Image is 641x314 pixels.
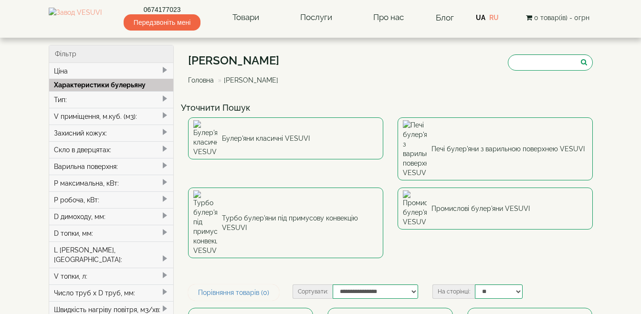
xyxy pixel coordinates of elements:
[49,8,102,28] img: Завод VESUVI
[181,103,600,113] h4: Уточнити Пошук
[49,63,174,79] div: Ціна
[364,7,413,29] a: Про нас
[188,76,214,84] a: Головна
[49,175,174,191] div: P максимальна, кВт:
[49,225,174,241] div: D топки, мм:
[49,125,174,141] div: Захисний кожух:
[49,108,174,125] div: V приміщення, м.куб. (м3):
[124,5,200,14] a: 0674177023
[49,79,174,91] div: Характеристики булерьяну
[49,241,174,268] div: L [PERSON_NAME], [GEOGRAPHIC_DATA]:
[216,75,278,85] li: [PERSON_NAME]
[49,45,174,63] div: Фільтр
[193,120,217,157] img: Булер'яни класичні VESUVI
[49,158,174,175] div: Варильна поверхня:
[432,284,475,299] label: На сторінці:
[49,191,174,208] div: P робоча, кВт:
[523,12,592,23] button: 0 товар(ів) - 0грн
[193,190,217,255] img: Турбо булер'яни під примусову конвекцію VESUVI
[293,284,333,299] label: Сортувати:
[223,7,269,29] a: Товари
[436,13,454,22] a: Блог
[403,120,427,178] img: Печі булер'яни з варильною поверхнею VESUVI
[398,117,593,180] a: Печі булер'яни з варильною поверхнею VESUVI Печі булер'яни з варильною поверхнею VESUVI
[291,7,342,29] a: Послуги
[188,54,285,67] h1: [PERSON_NAME]
[188,117,383,159] a: Булер'яни класичні VESUVI Булер'яни класичні VESUVI
[49,268,174,284] div: V топки, л:
[534,14,589,21] span: 0 товар(ів) - 0грн
[188,188,383,258] a: Турбо булер'яни під примусову конвекцію VESUVI Турбо булер'яни під примусову конвекцію VESUVI
[124,14,200,31] span: Передзвоніть мені
[398,188,593,230] a: Промислові булер'яни VESUVI Промислові булер'яни VESUVI
[49,91,174,108] div: Тип:
[49,284,174,301] div: Число труб x D труб, мм:
[476,14,485,21] a: UA
[49,208,174,225] div: D димоходу, мм:
[403,190,427,227] img: Промислові булер'яни VESUVI
[188,284,279,301] a: Порівняння товарів (0)
[489,14,499,21] a: RU
[49,141,174,158] div: Скло в дверцятах:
